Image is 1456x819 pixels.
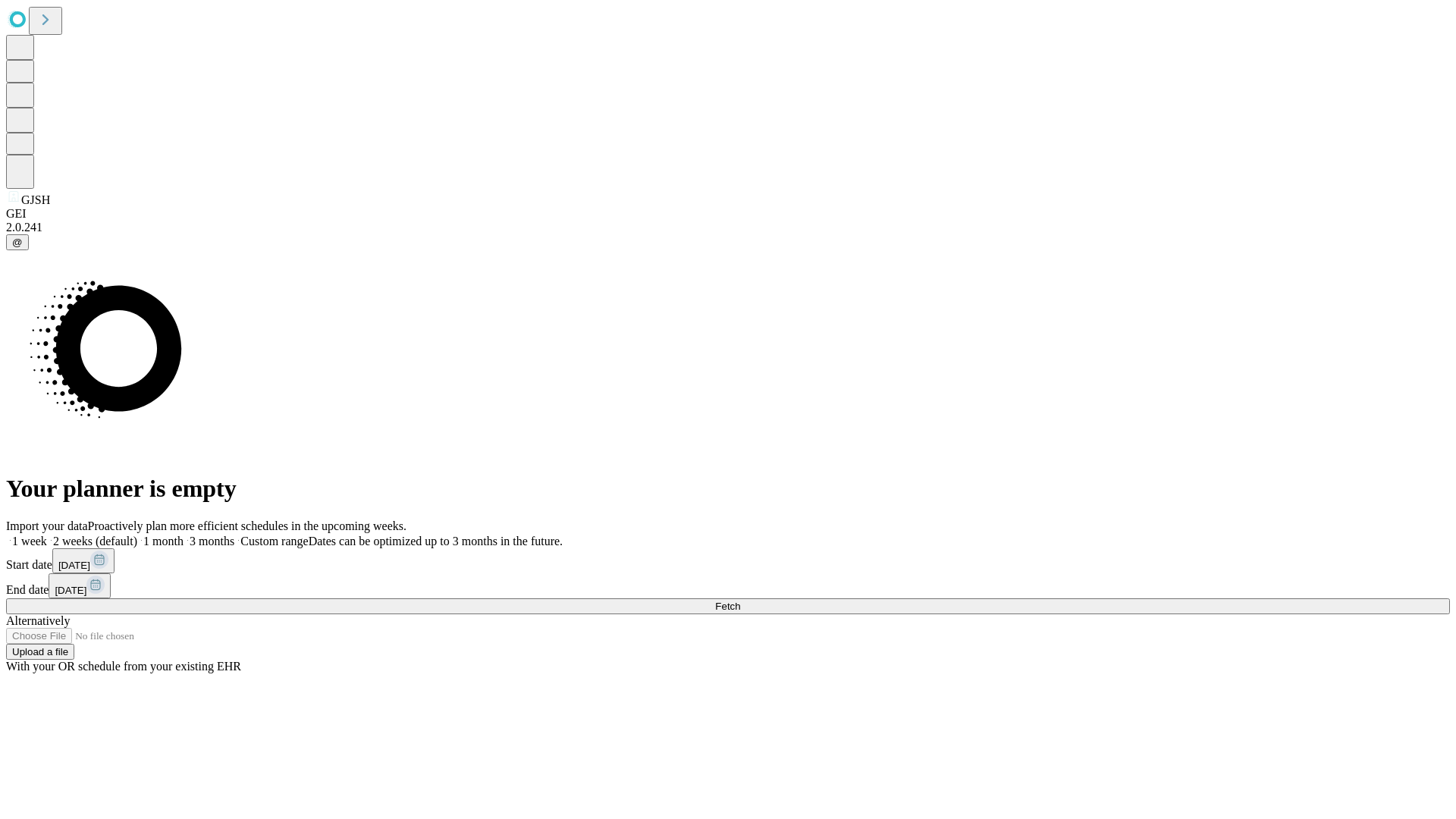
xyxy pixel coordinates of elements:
div: End date [6,573,1450,598]
button: Fetch [6,598,1450,614]
span: Dates can be optimized up to 3 months in the future. [309,535,563,548]
span: [DATE] [55,585,86,596]
div: 2.0.241 [6,221,1450,234]
span: 1 week [12,535,47,548]
span: 1 month [143,535,184,548]
button: Upload a file [6,644,74,660]
span: [DATE] [58,560,90,571]
span: Proactively plan more efficient schedules in the upcoming weeks. [88,519,406,532]
span: Custom range [240,535,308,548]
button: [DATE] [49,573,111,598]
span: Fetch [715,601,740,612]
div: Start date [6,548,1450,573]
button: [DATE] [52,548,115,573]
span: @ [12,237,23,248]
button: @ [6,234,29,250]
span: GJSH [21,193,50,206]
div: GEI [6,207,1450,221]
span: 3 months [190,535,234,548]
span: With your OR schedule from your existing EHR [6,660,241,673]
span: 2 weeks (default) [53,535,137,548]
h1: Your planner is empty [6,475,1450,503]
span: Alternatively [6,614,70,627]
span: Import your data [6,519,88,532]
